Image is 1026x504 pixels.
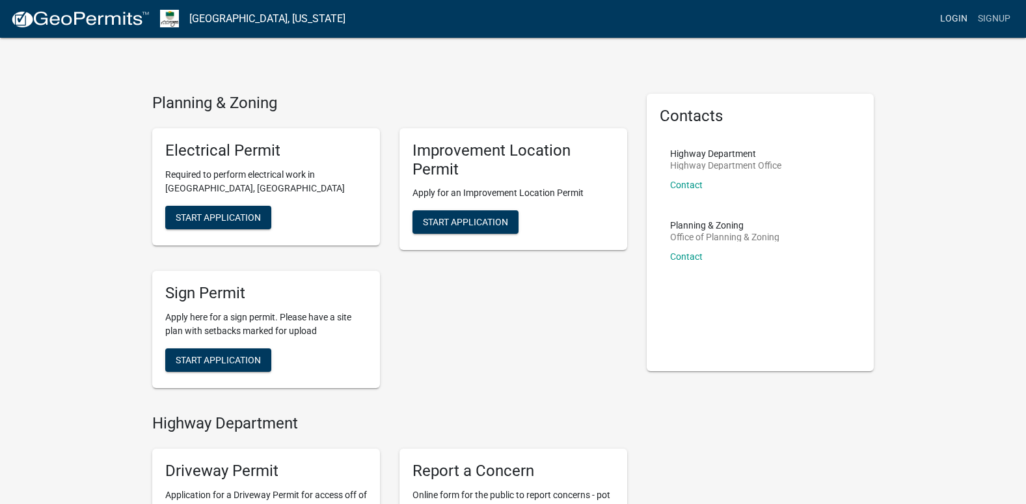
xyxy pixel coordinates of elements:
[165,141,367,160] h5: Electrical Permit
[152,414,627,433] h4: Highway Department
[412,210,519,234] button: Start Application
[660,107,861,126] h5: Contacts
[670,149,781,158] p: Highway Department
[412,186,614,200] p: Apply for an Improvement Location Permit
[152,94,627,113] h4: Planning & Zoning
[176,355,261,365] span: Start Application
[165,311,367,338] p: Apply here for a sign permit. Please have a site plan with setbacks marked for upload
[670,251,703,262] a: Contact
[165,206,271,229] button: Start Application
[935,7,973,31] a: Login
[189,8,345,30] a: [GEOGRAPHIC_DATA], [US_STATE]
[160,10,179,27] img: Morgan County, Indiana
[412,141,614,179] h5: Improvement Location Permit
[165,348,271,372] button: Start Application
[165,462,367,481] h5: Driveway Permit
[670,161,781,170] p: Highway Department Office
[670,221,779,230] p: Planning & Zoning
[670,232,779,242] p: Office of Planning & Zoning
[412,462,614,481] h5: Report a Concern
[165,284,367,303] h5: Sign Permit
[165,168,367,195] p: Required to perform electrical work in [GEOGRAPHIC_DATA], [GEOGRAPHIC_DATA]
[423,217,508,227] span: Start Application
[973,7,1016,31] a: Signup
[670,180,703,190] a: Contact
[176,212,261,222] span: Start Application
